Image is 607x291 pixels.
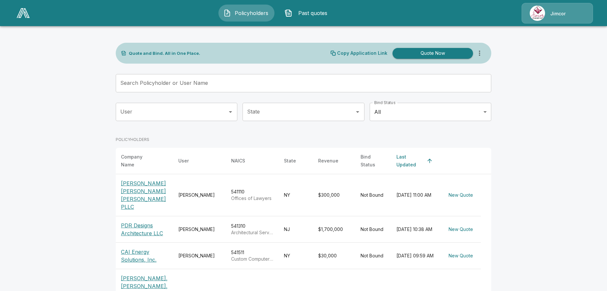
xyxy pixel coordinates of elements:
[231,157,245,165] div: NAICS
[279,243,313,269] td: NY
[231,256,274,262] p: Custom Computer Programming Services
[121,153,156,169] div: Company Name
[218,5,274,22] button: Policyholders IconPolicyholders
[446,223,476,236] button: New Quote
[121,179,168,211] p: [PERSON_NAME] [PERSON_NAME] [PERSON_NAME] PLLC
[337,51,387,55] p: Copy Application Link
[178,192,221,198] div: [PERSON_NAME]
[313,243,355,269] td: $30,000
[129,51,200,55] p: Quote and Bind. All in One Place.
[391,243,441,269] td: [DATE] 09:59 AM
[223,9,231,17] img: Policyholders Icon
[355,174,391,216] td: Not Bound
[392,48,473,59] button: Quote Now
[318,157,338,165] div: Revenue
[231,189,274,202] div: 541110
[391,174,441,216] td: [DATE] 11:00 AM
[353,107,362,116] button: Open
[295,9,331,17] span: Past quotes
[17,8,30,18] img: AA Logo
[178,226,221,233] div: [PERSON_NAME]
[284,157,296,165] div: State
[178,157,189,165] div: User
[279,216,313,243] td: NJ
[355,148,391,174] th: Bind Status
[121,248,168,264] p: CAI Energy Solutions, Inc.
[391,216,441,243] td: [DATE] 10:38 AM
[313,216,355,243] td: $1,700,000
[313,174,355,216] td: $300,000
[280,5,336,22] button: Past quotes IconPast quotes
[231,229,274,236] p: Architectural Services
[446,250,476,262] button: New Quote
[121,222,168,237] p: PDR Designs Architecture LLC
[285,9,292,17] img: Past quotes Icon
[374,100,395,105] label: Bind Status
[370,103,491,121] div: All
[355,216,391,243] td: Not Bound
[231,223,274,236] div: 541310
[279,174,313,216] td: NY
[390,48,473,59] a: Quote Now
[446,189,476,201] button: New Quote
[473,47,486,60] button: more
[226,107,235,116] button: Open
[355,243,391,269] td: Not Bound
[234,9,270,17] span: Policyholders
[231,249,274,262] div: 541511
[396,153,424,169] div: Last Updated
[231,195,274,202] p: Offices of Lawyers
[116,137,149,143] p: POLICYHOLDERS
[178,253,221,259] div: [PERSON_NAME]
